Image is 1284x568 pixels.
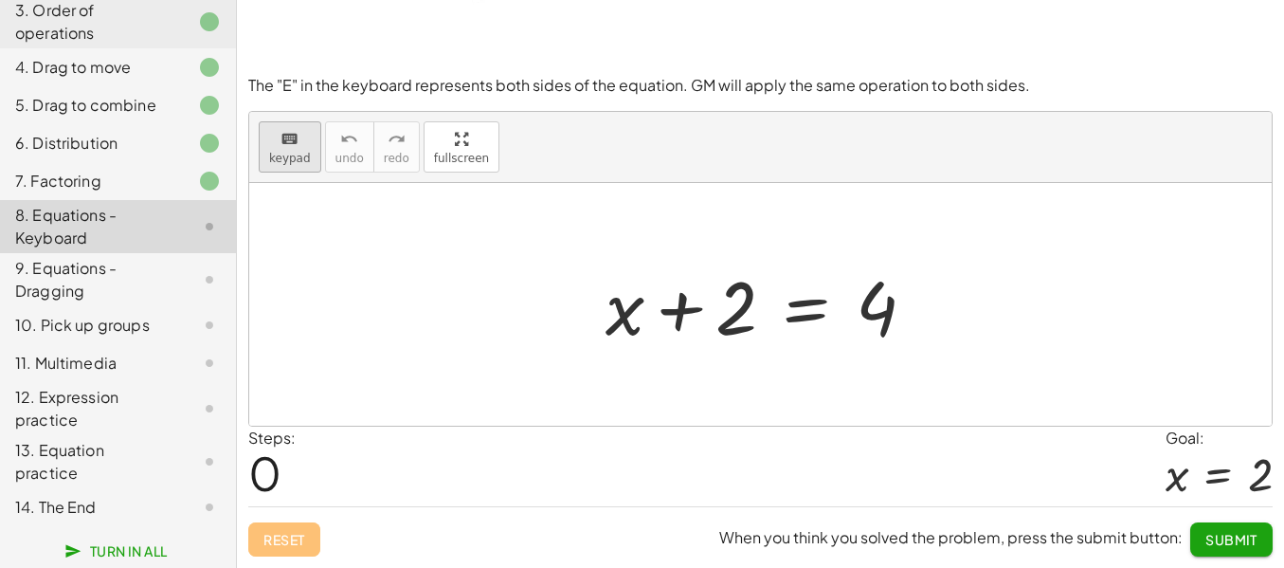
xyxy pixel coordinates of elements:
i: undo [340,128,358,151]
div: 6. Distribution [15,132,168,155]
button: Submit [1190,522,1273,557]
i: Task finished. [198,170,221,192]
div: 8. Equations - Keyboard [15,204,168,249]
i: Task not started. [198,352,221,375]
div: 5. Drag to combine [15,94,168,117]
div: 4. Drag to move [15,56,168,79]
span: Turn In All [68,542,168,559]
button: fullscreen [424,121,499,173]
span: 0 [248,444,281,502]
i: Task finished. [198,10,221,33]
span: When you think you solved the problem, press the submit button: [719,527,1183,547]
span: Submit [1205,531,1257,548]
div: 10. Pick up groups [15,314,168,337]
div: 11. Multimedia [15,352,168,375]
button: redoredo [373,121,420,173]
i: Task not started. [198,268,221,291]
i: Task finished. [198,132,221,155]
button: undoundo [325,121,374,173]
i: Task not started. [198,397,221,420]
span: undo [335,152,364,165]
i: Task finished. [198,56,221,79]
span: fullscreen [434,152,489,165]
span: keypad [269,152,311,165]
i: redo [388,128,406,151]
i: Task finished. [198,94,221,117]
div: 7. Factoring [15,170,168,192]
div: Goal: [1166,427,1273,449]
i: Task not started. [198,215,221,238]
span: redo [384,152,409,165]
div: 14. The End [15,496,168,519]
i: Task not started. [198,450,221,473]
div: 13. Equation practice [15,439,168,485]
button: Turn In All [53,534,183,568]
label: Steps: [248,428,296,448]
i: Task not started. [198,496,221,519]
div: 12. Expression practice [15,386,168,431]
i: keyboard [280,128,298,151]
p: The "E" in the keyboard represents both sides of the equation. GM will apply the same operation t... [248,75,1273,97]
button: keyboardkeypad [259,121,321,173]
i: Task not started. [198,314,221,337]
div: 9. Equations - Dragging [15,257,168,302]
